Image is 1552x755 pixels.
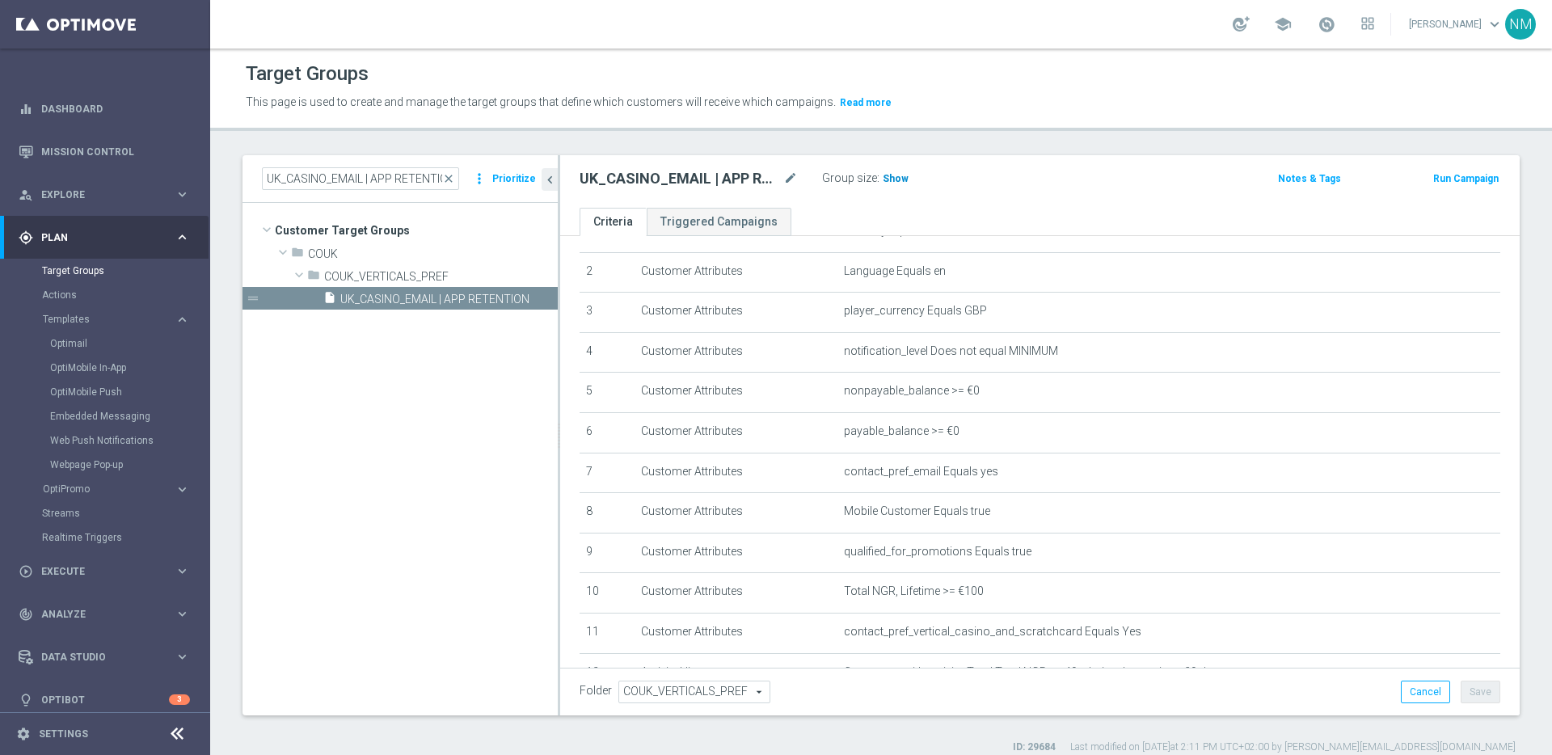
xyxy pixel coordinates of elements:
[635,493,837,534] td: Customer Attributes
[844,264,946,278] span: Language Equals en
[41,190,175,200] span: Explore
[490,168,538,190] button: Prioritize
[1505,9,1536,40] div: NM
[580,493,635,534] td: 8
[844,424,959,438] span: payable_balance >= €0
[19,188,175,202] div: Explore
[169,694,190,705] div: 3
[18,103,191,116] button: equalizer Dashboard
[42,259,209,283] div: Target Groups
[635,332,837,373] td: Customer Attributes
[16,727,31,741] i: settings
[580,453,635,493] td: 7
[39,729,88,739] a: Settings
[1070,740,1516,754] label: Last modified on [DATE] at 2:11 PM UTC+02:00 by [PERSON_NAME][EMAIL_ADDRESS][DOMAIN_NAME]
[580,573,635,614] td: 10
[471,167,487,190] i: more_vert
[50,428,209,453] div: Web Push Notifications
[50,434,168,447] a: Web Push Notifications
[43,484,175,494] div: OptiPromo
[19,607,33,622] i: track_changes
[635,373,837,413] td: Customer Attributes
[43,314,158,324] span: Templates
[442,172,455,185] span: close
[42,501,209,525] div: Streams
[42,283,209,307] div: Actions
[18,231,191,244] button: gps_fixed Plan keyboard_arrow_right
[175,606,190,622] i: keyboard_arrow_right
[19,230,175,245] div: Plan
[580,208,647,236] a: Criteria
[635,293,837,333] td: Customer Attributes
[42,483,191,496] button: OptiPromo keyboard_arrow_right
[1401,681,1450,703] button: Cancel
[275,219,558,242] span: Customer Target Groups
[19,678,190,721] div: Optibot
[50,337,168,350] a: Optimail
[844,465,998,479] span: contact_pref_email Equals yes
[822,171,877,185] label: Group size
[42,313,191,326] button: Templates keyboard_arrow_right
[19,130,190,173] div: Mission Control
[838,94,893,112] button: Read more
[41,233,175,243] span: Plan
[19,693,33,707] i: lightbulb
[635,573,837,614] td: Customer Attributes
[175,230,190,245] i: keyboard_arrow_right
[19,188,33,202] i: person_search
[635,453,837,493] td: Customer Attributes
[43,484,158,494] span: OptiPromo
[542,172,558,188] i: chevron_left
[580,412,635,453] td: 6
[175,187,190,202] i: keyboard_arrow_right
[580,332,635,373] td: 4
[41,130,190,173] a: Mission Control
[877,171,879,185] label: :
[844,665,1225,679] span: Customers with activity, Total Total NGR >= 40 , during the previous 30 days
[308,247,558,261] span: COUK
[580,252,635,293] td: 2
[580,293,635,333] td: 3
[50,331,209,356] div: Optimail
[19,87,190,130] div: Dashboard
[324,270,558,284] span: COUK_VERTICALS_PREF
[50,356,209,380] div: OptiMobile In-App
[19,102,33,116] i: equalizer
[19,607,175,622] div: Analyze
[635,533,837,573] td: Customer Attributes
[41,567,175,576] span: Execute
[844,344,1058,358] span: notification_level Does not equal MINIMUM
[783,169,798,188] i: mode_edit
[18,694,191,706] button: lightbulb Optibot 3
[18,651,191,664] div: Data Studio keyboard_arrow_right
[18,608,191,621] button: track_changes Analyze keyboard_arrow_right
[580,373,635,413] td: 5
[18,188,191,201] button: person_search Explore keyboard_arrow_right
[844,584,984,598] span: Total NGR, Lifetime >= €100
[1486,15,1503,33] span: keyboard_arrow_down
[1274,15,1292,33] span: school
[175,312,190,327] i: keyboard_arrow_right
[635,412,837,453] td: Customer Attributes
[844,504,990,518] span: Mobile Customer Equals true
[323,291,336,310] i: insert_drive_file
[50,380,209,404] div: OptiMobile Push
[50,404,209,428] div: Embedded Messaging
[291,246,304,264] i: folder
[175,563,190,579] i: keyboard_arrow_right
[42,531,168,544] a: Realtime Triggers
[340,293,558,306] span: UK_CASINO_EMAIL | APP RETENTION
[41,652,175,662] span: Data Studio
[42,307,209,477] div: Templates
[580,684,612,698] label: Folder
[18,146,191,158] button: Mission Control
[19,230,33,245] i: gps_fixed
[175,482,190,497] i: keyboard_arrow_right
[19,564,33,579] i: play_circle_outline
[175,649,190,664] i: keyboard_arrow_right
[1432,170,1500,188] button: Run Campaign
